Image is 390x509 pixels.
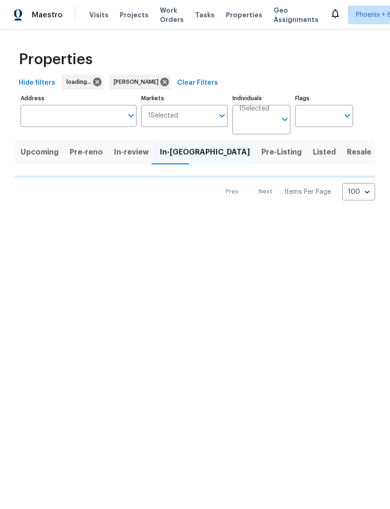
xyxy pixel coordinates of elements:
[216,109,229,122] button: Open
[114,77,162,87] span: [PERSON_NAME]
[295,96,353,101] label: Flags
[160,146,250,159] span: In-[GEOGRAPHIC_DATA]
[217,183,375,200] nav: Pagination Navigation
[232,96,290,101] label: Individuals
[89,10,108,20] span: Visits
[239,105,269,113] span: 1 Selected
[226,10,262,20] span: Properties
[120,10,149,20] span: Projects
[278,113,291,126] button: Open
[342,180,375,204] div: 100
[347,146,371,159] span: Resale
[19,55,93,64] span: Properties
[173,74,222,92] button: Clear Filters
[148,112,178,120] span: 1 Selected
[15,74,59,92] button: Hide filters
[109,74,171,89] div: [PERSON_NAME]
[195,12,215,18] span: Tasks
[313,146,336,159] span: Listed
[177,77,218,89] span: Clear Filters
[21,96,137,101] label: Address
[70,146,103,159] span: Pre-reno
[284,187,331,197] p: Items Per Page
[114,146,149,159] span: In-review
[21,146,58,159] span: Upcoming
[32,10,63,20] span: Maestro
[66,77,95,87] span: loading...
[341,109,354,122] button: Open
[160,6,184,24] span: Work Orders
[261,146,302,159] span: Pre-Listing
[62,74,103,89] div: loading...
[274,6,318,24] span: Geo Assignments
[19,77,55,89] span: Hide filters
[141,96,228,101] label: Markets
[124,109,137,122] button: Open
